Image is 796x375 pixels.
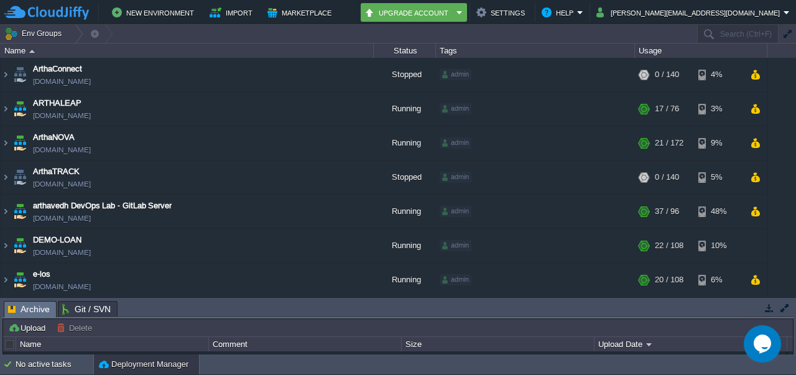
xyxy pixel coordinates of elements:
img: AMDAwAAAACH5BAEAAAAALAAAAAABAAEAAAICRAEAOw== [29,50,35,53]
div: 17 / 76 [655,92,679,126]
div: admin [440,69,471,80]
div: 4% [698,58,739,91]
div: Usage [636,44,767,58]
div: Running [374,126,436,160]
img: AMDAwAAAACH5BAEAAAAALAAAAAABAAEAAAICRAEAOw== [1,195,11,228]
div: 3% [698,92,739,126]
div: 9% [698,126,739,160]
div: 0 / 140 [655,160,679,194]
button: Deployment Manager [99,358,188,371]
button: Settings [476,5,529,20]
div: Running [374,195,436,228]
a: [DOMAIN_NAME] [33,246,91,259]
button: Env Groups [4,25,66,42]
div: admin [440,206,471,217]
span: Git / SVN [62,302,111,317]
div: 22 / 108 [655,229,683,262]
button: Upload [8,322,49,333]
a: ArthaNOVA [33,131,75,144]
div: admin [440,240,471,251]
div: Name [1,44,373,58]
div: 10% [698,229,739,262]
img: AMDAwAAAACH5BAEAAAAALAAAAAABAAEAAAICRAEAOw== [1,160,11,194]
a: HelloWorld.zip [19,354,71,363]
div: Comment [210,337,401,351]
div: 21 / 172 [655,126,683,160]
div: 37 / 96 [655,195,679,228]
img: AMDAwAAAACH5BAEAAAAALAAAAAABAAEAAAICRAEAOw== [11,263,29,297]
div: 16:37 | [DATE] [595,351,786,366]
img: AMDAwAAAACH5BAEAAAAALAAAAAABAAEAAAICRAEAOw== [1,229,11,262]
a: [DOMAIN_NAME] [33,144,91,156]
button: Marketplace [267,5,335,20]
img: AMDAwAAAACH5BAEAAAAALAAAAAABAAEAAAICRAEAOw== [11,160,29,194]
div: 0 / 140 [655,58,679,91]
div: Upload Date [595,337,787,351]
div: Stopped [374,160,436,194]
img: AMDAwAAAACH5BAEAAAAALAAAAAABAAEAAAICRAEAOw== [11,92,29,126]
div: 575 KB [402,351,593,366]
img: AMDAwAAAACH5BAEAAAAALAAAAAABAAEAAAICRAEAOw== [11,229,29,262]
button: Upgrade Account [364,5,453,20]
a: ArthaTRACK [33,165,80,178]
a: ArthaConnect [33,63,82,75]
div: Running [374,263,436,297]
div: 5% [698,160,739,194]
img: AMDAwAAAACH5BAEAAAAALAAAAAABAAEAAAICRAEAOw== [1,92,11,126]
div: 20 / 108 [655,263,683,297]
a: [DOMAIN_NAME] [33,212,91,225]
div: Name [17,337,208,351]
a: ARTHALEAP [33,97,81,109]
img: AMDAwAAAACH5BAEAAAAALAAAAAABAAEAAAICRAEAOw== [1,126,11,160]
div: 48% [698,195,739,228]
div: admin [440,274,471,285]
button: Delete [57,322,96,333]
div: Sample package which you can deploy to your environment. Feel free to delete and upload a package... [209,351,400,366]
a: [DOMAIN_NAME] [33,280,91,293]
a: [DOMAIN_NAME] [33,109,91,122]
div: Running [374,229,436,262]
a: arthavedh DevOps Lab - GitLab Server [33,200,172,212]
iframe: chat widget [744,325,784,363]
div: admin [440,172,471,183]
div: 6% [698,263,739,297]
div: Stopped [374,58,436,91]
div: No active tasks [16,354,93,374]
img: AMDAwAAAACH5BAEAAAAALAAAAAABAAEAAAICRAEAOw== [1,58,11,91]
button: New Environment [112,5,198,20]
a: e-los [33,268,50,280]
button: Import [210,5,256,20]
div: Tags [437,44,634,58]
a: [DOMAIN_NAME] [33,75,91,88]
div: Size [402,337,594,351]
a: [DOMAIN_NAME] [33,178,91,190]
img: AMDAwAAAACH5BAEAAAAALAAAAAABAAEAAAICRAEAOw== [11,195,29,228]
span: Archive [8,302,50,317]
img: AMDAwAAAACH5BAEAAAAALAAAAAABAAEAAAICRAEAOw== [1,263,11,297]
div: Running [374,92,436,126]
button: [PERSON_NAME][EMAIL_ADDRESS][DOMAIN_NAME] [596,5,784,20]
div: admin [440,103,471,114]
img: AMDAwAAAACH5BAEAAAAALAAAAAABAAEAAAICRAEAOw== [11,58,29,91]
button: Help [542,5,577,20]
div: admin [440,137,471,149]
img: AMDAwAAAACH5BAEAAAAALAAAAAABAAEAAAICRAEAOw== [11,126,29,160]
a: DEMO-LOAN [33,234,81,246]
div: Status [374,44,435,58]
img: CloudJiffy [4,5,89,21]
